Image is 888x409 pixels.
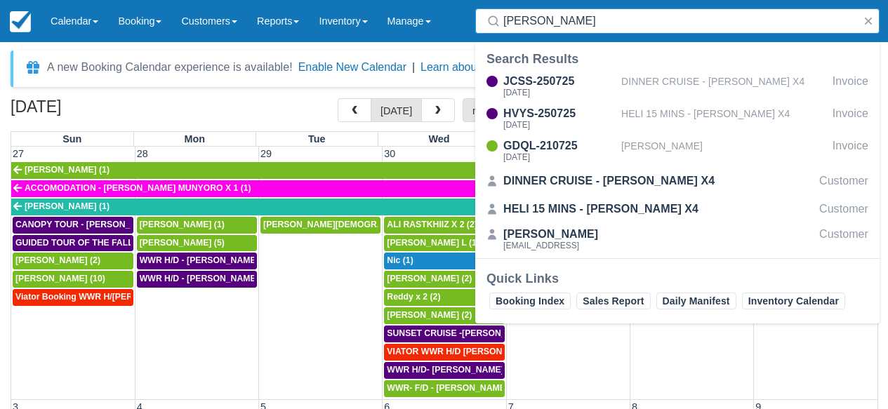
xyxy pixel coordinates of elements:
span: ACCOMODATION - [PERSON_NAME] MUNYORO X 1 (1) [25,183,251,193]
div: DINNER CRUISE - [PERSON_NAME] X4 [503,173,715,189]
span: [PERSON_NAME] (1) [25,165,110,175]
span: Reddy x 2 (2) [387,292,440,302]
a: JCSS-250725[DATE]DINNER CRUISE - [PERSON_NAME] X4Invoice [475,73,880,100]
span: [PERSON_NAME][DEMOGRAPHIC_DATA] (6) [263,220,446,229]
a: WWR H/D - [PERSON_NAME] X5 (5) [137,271,257,288]
span: Tue [308,133,326,145]
span: WWR H/D - [PERSON_NAME] X5 (5) [140,274,285,283]
div: [DATE] [503,153,616,161]
span: Viator Booking WWR H/[PERSON_NAME] [PERSON_NAME][GEOGRAPHIC_DATA] (1) [15,292,364,302]
a: WWR H/D- [PERSON_NAME] X2 (2) [384,362,504,379]
span: 30 [383,148,397,159]
a: [PERSON_NAME][EMAIL_ADDRESS]Customer [475,226,880,253]
div: [PERSON_NAME] [621,138,827,164]
a: [PERSON_NAME] (2) [384,307,504,324]
span: 29 [259,148,273,159]
span: [PERSON_NAME] (5) [140,238,225,248]
a: CANOPY TOUR - [PERSON_NAME] X5 (5) [13,217,133,234]
span: [PERSON_NAME] L (1) [387,238,479,248]
button: [DATE] [371,98,422,122]
img: checkfront-main-nav-mini-logo.png [10,11,31,32]
a: [PERSON_NAME] (1) [11,162,628,179]
input: Search ( / ) [503,8,857,34]
a: VIATOR WWR H/D [PERSON_NAME] 4 (4) [384,344,504,361]
a: [PERSON_NAME] (2) [384,271,504,288]
a: Sales Report [576,293,650,309]
span: WWR H/D - [PERSON_NAME] X1 (1) [140,255,285,265]
a: [PERSON_NAME] (1) [11,199,505,215]
div: HELI 15 MINS - [PERSON_NAME] X4 [621,105,827,132]
div: Invoice [833,138,868,164]
span: 27 [11,148,25,159]
div: Invoice [833,73,868,100]
div: [DATE] [503,121,616,129]
a: [PERSON_NAME] (1) [137,217,257,234]
div: A new Booking Calendar experience is available! [47,59,293,76]
div: Invoice [833,105,868,132]
span: VIATOR WWR H/D [PERSON_NAME] 4 (4) [387,347,555,356]
div: Quick Links [486,270,868,287]
div: HELI 15 MINS - [PERSON_NAME] X4 [503,201,698,217]
span: Wed [428,133,449,145]
div: Customer [819,226,868,253]
a: [PERSON_NAME] (10) [13,271,133,288]
span: [PERSON_NAME] (1) [25,201,110,211]
span: WWR- F/D - [PERSON_NAME] X1 (1) [387,383,534,393]
div: [DATE] [503,88,616,97]
a: Inventory Calendar [742,293,845,309]
a: Reddy x 2 (2) [384,289,504,306]
a: WWR H/D - [PERSON_NAME] X1 (1) [137,253,257,269]
span: [PERSON_NAME] (10) [15,274,105,283]
span: | [412,61,415,73]
h2: [DATE] [11,98,188,124]
span: Nic (1) [387,255,413,265]
button: Enable New Calendar [298,60,406,74]
div: JCSS-250725 [503,73,616,90]
a: ACCOMODATION - [PERSON_NAME] MUNYORO X 1 (1) [11,180,505,197]
div: Customer [819,201,868,217]
a: SUNSET CRUISE -[PERSON_NAME] X2 (2) [384,326,504,342]
span: [PERSON_NAME] (2) [387,310,472,320]
span: ALI RASTKHIIZ X 2 (2) [387,220,477,229]
a: Viator Booking WWR H/[PERSON_NAME] [PERSON_NAME][GEOGRAPHIC_DATA] (1) [13,289,133,306]
a: Booking Index [489,293,571,309]
a: [PERSON_NAME] (2) [13,253,133,269]
a: HELI 15 MINS - [PERSON_NAME] X4Customer [475,198,880,220]
a: GDQL-210725[DATE][PERSON_NAME]Invoice [475,138,880,164]
a: GUIDED TOUR OF THE FALLS - [PERSON_NAME] X 5 (5) [13,235,133,252]
div: Search Results [486,51,868,67]
span: [PERSON_NAME] (2) [15,255,100,265]
a: Daily Manifest [656,293,736,309]
a: Nic (1) [384,253,504,269]
div: HVYS-250725 [503,105,616,122]
span: WWR H/D- [PERSON_NAME] X2 (2) [387,365,529,375]
span: Mon [184,133,205,145]
a: [PERSON_NAME] (5) [137,235,257,252]
div: GDQL-210725 [503,138,616,154]
span: [PERSON_NAME] (1) [140,220,225,229]
span: [PERSON_NAME] (2) [387,274,472,283]
a: Learn about what's new [420,61,538,73]
span: SUNSET CRUISE -[PERSON_NAME] X2 (2) [387,328,559,338]
div: [PERSON_NAME] [503,226,616,243]
a: DINNER CRUISE - [PERSON_NAME] X4Customer [475,170,880,192]
a: HVYS-250725[DATE]HELI 15 MINS - [PERSON_NAME] X4Invoice [475,105,880,132]
div: Customer [819,173,868,189]
span: GUIDED TOUR OF THE FALLS - [PERSON_NAME] X 5 (5) [15,238,246,248]
span: CANOPY TOUR - [PERSON_NAME] X5 (5) [15,220,184,229]
div: [EMAIL_ADDRESS] [503,241,616,250]
div: DINNER CRUISE - [PERSON_NAME] X4 [621,73,827,100]
a: [PERSON_NAME][DEMOGRAPHIC_DATA] (6) [260,217,380,234]
a: ALI RASTKHIIZ X 2 (2) [384,217,504,234]
a: [PERSON_NAME] L (1) [384,235,504,252]
button: month [463,98,510,122]
span: 28 [135,148,150,159]
a: WWR- F/D - [PERSON_NAME] X1 (1) [384,380,504,397]
span: Sun [62,133,81,145]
